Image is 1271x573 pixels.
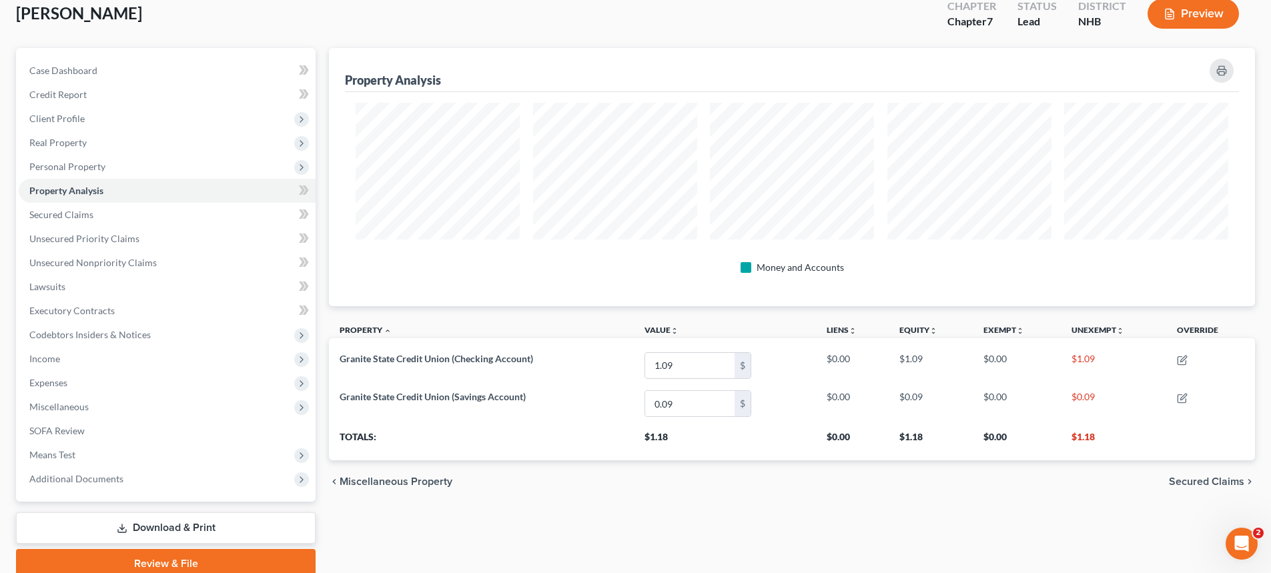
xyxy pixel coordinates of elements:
[929,327,937,335] i: unfold_more
[671,327,679,335] i: unfold_more
[29,185,103,196] span: Property Analysis
[973,385,1061,423] td: $0.00
[19,203,316,227] a: Secured Claims
[735,391,751,416] div: $
[16,512,316,544] a: Download & Print
[1016,327,1024,335] i: unfold_more
[889,346,973,384] td: $1.09
[329,423,634,460] th: Totals:
[340,325,392,335] a: Property expand_less
[645,353,735,378] input: 0.00
[816,423,889,460] th: $0.00
[19,251,316,275] a: Unsecured Nonpriority Claims
[29,161,105,172] span: Personal Property
[340,391,526,402] span: Granite State Credit Union (Savings Account)
[1061,346,1166,384] td: $1.09
[29,65,97,76] span: Case Dashboard
[340,476,452,487] span: Miscellaneous Property
[29,209,93,220] span: Secured Claims
[19,299,316,323] a: Executory Contracts
[1116,327,1124,335] i: unfold_more
[849,327,857,335] i: unfold_more
[1169,476,1244,487] span: Secured Claims
[973,423,1061,460] th: $0.00
[1253,528,1264,538] span: 2
[1169,476,1255,487] button: Secured Claims chevron_right
[757,261,844,274] div: Money and Accounts
[1072,325,1124,335] a: Unexemptunfold_more
[384,327,392,335] i: expand_less
[29,233,139,244] span: Unsecured Priority Claims
[29,305,115,316] span: Executory Contracts
[1061,385,1166,423] td: $0.09
[19,275,316,299] a: Lawsuits
[1226,528,1258,560] iframe: Intercom live chat
[19,419,316,443] a: SOFA Review
[345,72,441,88] div: Property Analysis
[983,325,1024,335] a: Exemptunfold_more
[329,476,452,487] button: chevron_left Miscellaneous Property
[1017,14,1057,29] div: Lead
[29,425,85,436] span: SOFA Review
[19,179,316,203] a: Property Analysis
[29,353,60,364] span: Income
[816,346,889,384] td: $0.00
[329,476,340,487] i: chevron_left
[29,281,65,292] span: Lawsuits
[1166,317,1255,347] th: Override
[29,449,75,460] span: Means Test
[1061,423,1166,460] th: $1.18
[16,3,142,23] span: [PERSON_NAME]
[889,385,973,423] td: $0.09
[29,89,87,100] span: Credit Report
[340,353,533,364] span: Granite State Credit Union (Checking Account)
[1244,476,1255,487] i: chevron_right
[735,353,751,378] div: $
[19,227,316,251] a: Unsecured Priority Claims
[899,325,937,335] a: Equityunfold_more
[987,15,993,27] span: 7
[827,325,857,335] a: Liensunfold_more
[19,83,316,107] a: Credit Report
[973,346,1061,384] td: $0.00
[29,113,85,124] span: Client Profile
[29,401,89,412] span: Miscellaneous
[1078,14,1126,29] div: NHB
[645,391,735,416] input: 0.00
[29,473,123,484] span: Additional Documents
[29,257,157,268] span: Unsecured Nonpriority Claims
[947,14,996,29] div: Chapter
[29,329,151,340] span: Codebtors Insiders & Notices
[29,137,87,148] span: Real Property
[19,59,316,83] a: Case Dashboard
[816,385,889,423] td: $0.00
[634,423,815,460] th: $1.18
[645,325,679,335] a: Valueunfold_more
[889,423,973,460] th: $1.18
[29,377,67,388] span: Expenses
